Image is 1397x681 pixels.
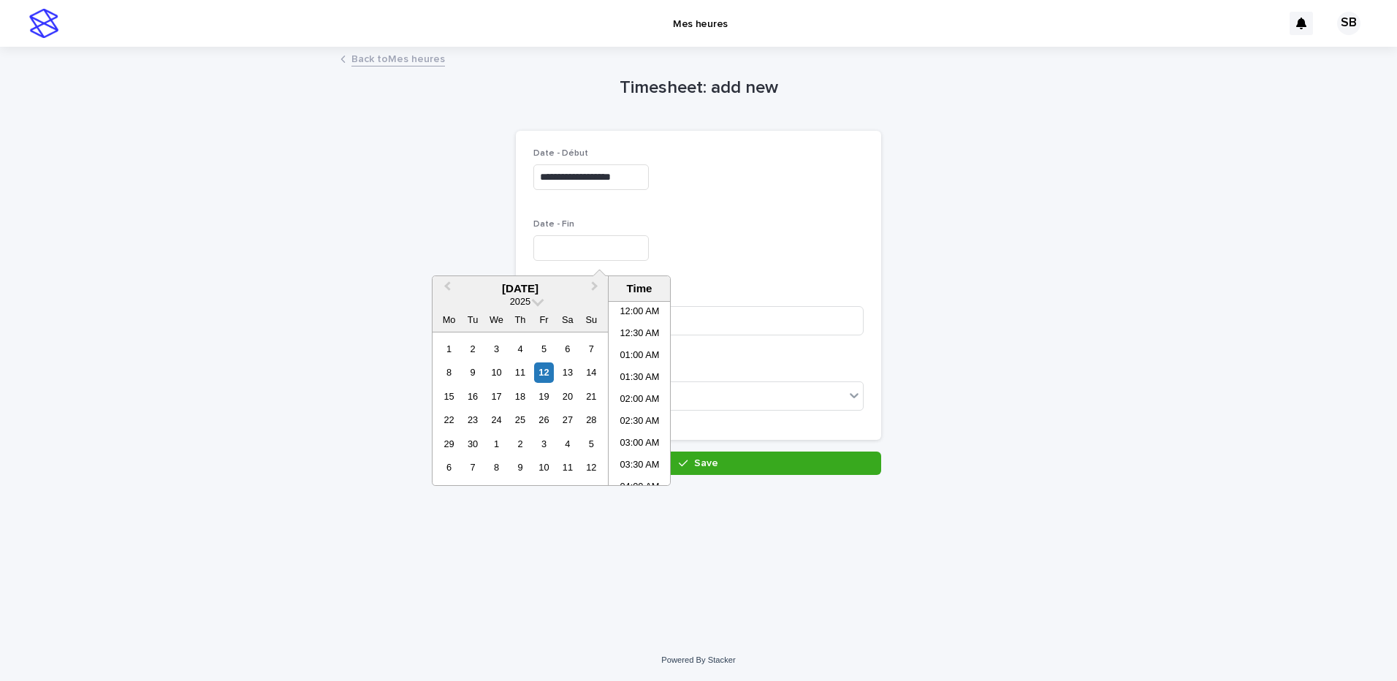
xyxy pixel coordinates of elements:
button: Save [516,452,881,475]
div: Choose Monday, 6 October 2025 [439,457,459,477]
span: Save [694,458,718,468]
li: 02:30 AM [609,411,671,433]
div: Sa [557,310,577,330]
div: Choose Tuesday, 23 September 2025 [463,410,482,430]
div: Choose Sunday, 5 October 2025 [582,434,601,454]
div: Choose Wednesday, 1 October 2025 [487,434,506,454]
div: Choose Saturday, 13 September 2025 [557,362,577,382]
div: Choose Thursday, 18 September 2025 [510,387,530,406]
div: Choose Friday, 5 September 2025 [534,339,554,359]
div: month 2025-09 [437,337,603,479]
div: We [487,310,506,330]
div: Choose Tuesday, 2 September 2025 [463,339,482,359]
div: Choose Thursday, 9 October 2025 [510,457,530,477]
div: Choose Sunday, 7 September 2025 [582,339,601,359]
span: Date - Début [533,149,588,158]
div: Choose Tuesday, 16 September 2025 [463,387,482,406]
li: 01:00 AM [609,346,671,368]
div: Choose Friday, 3 October 2025 [534,434,554,454]
div: Choose Monday, 1 September 2025 [439,339,459,359]
div: Choose Monday, 29 September 2025 [439,434,459,454]
span: 2025 [510,296,530,307]
li: 02:00 AM [609,389,671,411]
a: Powered By Stacker [661,655,735,664]
div: Choose Monday, 8 September 2025 [439,362,459,382]
div: Tu [463,310,482,330]
div: Choose Tuesday, 9 September 2025 [463,362,482,382]
li: 03:00 AM [609,433,671,455]
button: Next Month [585,278,608,301]
div: Th [510,310,530,330]
div: Choose Thursday, 4 September 2025 [510,339,530,359]
div: Choose Thursday, 2 October 2025 [510,434,530,454]
div: Choose Saturday, 27 September 2025 [557,410,577,430]
div: Choose Thursday, 25 September 2025 [510,410,530,430]
div: Fr [534,310,554,330]
div: Choose Friday, 19 September 2025 [534,387,554,406]
li: 01:30 AM [609,368,671,389]
div: Choose Friday, 10 October 2025 [534,457,554,477]
div: Time [612,282,666,295]
div: Choose Sunday, 12 October 2025 [582,457,601,477]
div: Choose Friday, 26 September 2025 [534,410,554,430]
li: 12:30 AM [609,324,671,346]
div: Choose Monday, 22 September 2025 [439,410,459,430]
a: Back toMes heures [351,50,445,66]
button: Previous Month [434,278,457,301]
div: Mo [439,310,459,330]
div: Choose Tuesday, 7 October 2025 [463,457,482,477]
div: Choose Thursday, 11 September 2025 [510,362,530,382]
div: Choose Wednesday, 24 September 2025 [487,410,506,430]
div: SB [1337,12,1360,35]
div: Choose Saturday, 6 September 2025 [557,339,577,359]
div: Choose Sunday, 28 September 2025 [582,410,601,430]
div: Choose Wednesday, 8 October 2025 [487,457,506,477]
h1: Timesheet: add new [516,77,881,99]
div: Choose Saturday, 20 September 2025 [557,387,577,406]
li: 04:00 AM [609,477,671,499]
img: stacker-logo-s-only.png [29,9,58,38]
div: Choose Saturday, 11 October 2025 [557,457,577,477]
div: Choose Wednesday, 10 September 2025 [487,362,506,382]
li: 03:30 AM [609,455,671,477]
div: Choose Saturday, 4 October 2025 [557,434,577,454]
li: 12:00 AM [609,302,671,324]
div: Choose Monday, 15 September 2025 [439,387,459,406]
div: Choose Sunday, 14 September 2025 [582,362,601,382]
div: Choose Wednesday, 17 September 2025 [487,387,506,406]
span: Date - Fin [533,220,574,229]
div: Choose Wednesday, 3 September 2025 [487,339,506,359]
div: Choose Tuesday, 30 September 2025 [463,434,482,454]
div: Choose Friday, 12 September 2025 [534,362,554,382]
div: Su [582,310,601,330]
div: Choose Sunday, 21 September 2025 [582,387,601,406]
div: [DATE] [433,282,608,295]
